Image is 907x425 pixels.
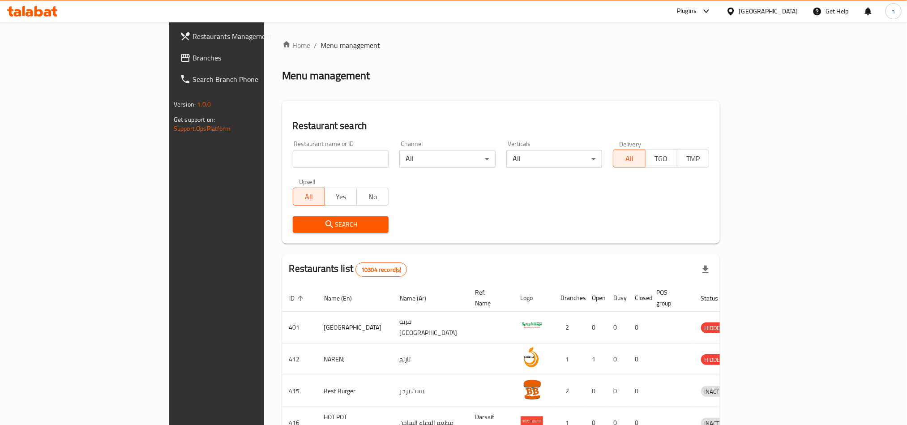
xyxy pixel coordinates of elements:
[300,219,382,230] span: Search
[554,343,585,375] td: 1
[193,52,313,63] span: Branches
[585,375,607,407] td: 0
[325,188,357,206] button: Yes
[293,150,389,168] input: Search for restaurant name or ID..
[321,40,381,51] span: Menu management
[193,74,313,85] span: Search Branch Phone
[393,312,468,343] td: قرية [GEOGRAPHIC_DATA]
[585,312,607,343] td: 0
[677,150,709,167] button: TMP
[506,150,603,168] div: All
[521,314,543,337] img: Spicy Village
[613,150,645,167] button: All
[607,284,628,312] th: Busy
[297,190,321,203] span: All
[617,152,642,165] span: All
[554,284,585,312] th: Branches
[174,99,196,110] span: Version:
[293,188,325,206] button: All
[701,386,732,397] span: INACTIVE
[554,375,585,407] td: 2
[701,322,728,333] div: HIDDEN
[628,343,650,375] td: 0
[355,262,407,277] div: Total records count
[607,312,628,343] td: 0
[554,312,585,343] td: 2
[197,99,211,110] span: 1.0.0
[317,312,393,343] td: [GEOGRAPHIC_DATA]
[289,262,407,277] h2: Restaurants list
[393,375,468,407] td: بست برجر
[585,284,607,312] th: Open
[892,6,895,16] span: n
[739,6,798,16] div: [GEOGRAPHIC_DATA]
[695,259,716,280] div: Export file
[193,31,313,42] span: Restaurants Management
[317,375,393,407] td: Best Burger
[681,152,706,165] span: TMP
[173,26,321,47] a: Restaurants Management
[628,375,650,407] td: 0
[393,343,468,375] td: نارنج
[400,293,438,304] span: Name (Ar)
[521,346,543,369] img: NARENJ
[293,216,389,233] button: Search
[607,343,628,375] td: 0
[701,323,728,333] span: HIDDEN
[356,188,389,206] button: No
[607,375,628,407] td: 0
[174,123,231,134] a: Support.OpsPlatform
[282,69,370,83] h2: Menu management
[619,141,642,147] label: Delivery
[360,190,385,203] span: No
[299,179,316,185] label: Upsell
[173,69,321,90] a: Search Branch Phone
[324,293,364,304] span: Name (En)
[475,287,503,309] span: Ref. Name
[677,6,697,17] div: Plugins
[317,343,393,375] td: NARENJ
[329,190,353,203] span: Yes
[701,355,728,365] span: HIDDEN
[628,312,650,343] td: 0
[649,152,674,165] span: TGO
[356,266,406,274] span: 10304 record(s)
[293,119,709,133] h2: Restaurant search
[399,150,496,168] div: All
[628,284,650,312] th: Closed
[173,47,321,69] a: Branches
[701,293,730,304] span: Status
[521,378,543,400] img: Best Burger
[174,114,215,125] span: Get support on:
[282,40,720,51] nav: breadcrumb
[645,150,677,167] button: TGO
[289,293,306,304] span: ID
[657,287,683,309] span: POS group
[513,284,554,312] th: Logo
[585,343,607,375] td: 1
